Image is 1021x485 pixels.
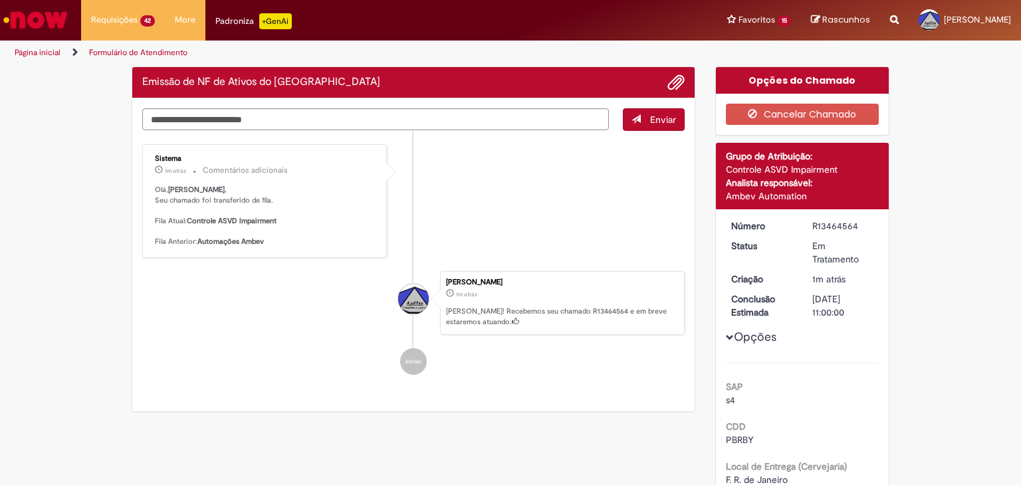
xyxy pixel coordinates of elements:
textarea: Digite sua mensagem aqui... [142,108,609,131]
b: Automações Ambev [197,237,264,246]
span: More [175,13,195,27]
div: Carlos Nunes [398,284,429,314]
span: Favoritos [738,13,775,27]
b: Controle ASVD Impairment [187,216,277,226]
a: Formulário de Atendimento [89,47,187,58]
span: Requisições [91,13,138,27]
a: Página inicial [15,47,60,58]
dt: Criação [721,272,803,286]
dt: Status [721,239,803,252]
div: Sistema [155,155,376,163]
a: Rascunhos [811,14,870,27]
span: 1m atrás [456,290,477,298]
div: R13464564 [812,219,874,233]
div: Grupo de Atribuição: [726,149,879,163]
span: PBRBY [726,434,754,446]
p: Olá, , Seu chamado foi transferido de fila. Fila Atual: Fila Anterior: [155,185,376,247]
span: 42 [140,15,155,27]
p: +GenAi [259,13,292,29]
dt: Número [721,219,803,233]
div: Padroniza [215,13,292,29]
span: Rascunhos [822,13,870,26]
b: Local de Entrega (Cervejaria) [726,460,847,472]
div: Opções do Chamado [716,67,889,94]
time: 30/08/2025 08:01:49 [456,290,477,298]
div: Controle ASVD Impairment [726,163,879,176]
ul: Trilhas de página [10,41,671,65]
time: 30/08/2025 08:01:49 [812,273,846,285]
div: Ambev Automation [726,189,879,203]
div: [DATE] 11:00:00 [812,292,874,319]
span: 15 [778,15,791,27]
span: 1m atrás [165,167,186,175]
img: ServiceNow [1,7,70,33]
div: 30/08/2025 08:01:49 [812,272,874,286]
button: Cancelar Chamado [726,104,879,125]
b: [PERSON_NAME] [168,185,225,195]
button: Enviar [623,108,685,131]
span: 1m atrás [812,273,846,285]
ul: Histórico de tíquete [142,131,685,388]
b: CDD [726,421,746,433]
li: Carlos Nunes [142,271,685,335]
div: Analista responsável: [726,176,879,189]
small: Comentários adicionais [203,165,288,176]
time: 30/08/2025 08:01:54 [165,167,186,175]
div: Em Tratamento [812,239,874,266]
p: [PERSON_NAME]! Recebemos seu chamado R13464564 e em breve estaremos atuando. [446,306,677,327]
button: Adicionar anexos [667,74,685,91]
dt: Conclusão Estimada [721,292,803,319]
div: [PERSON_NAME] [446,278,677,286]
span: [PERSON_NAME] [944,14,1011,25]
span: Enviar [650,114,676,126]
b: SAP [726,381,743,393]
span: s4 [726,394,735,406]
h2: Emissão de NF de Ativos do ASVD Histórico de tíquete [142,76,380,88]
